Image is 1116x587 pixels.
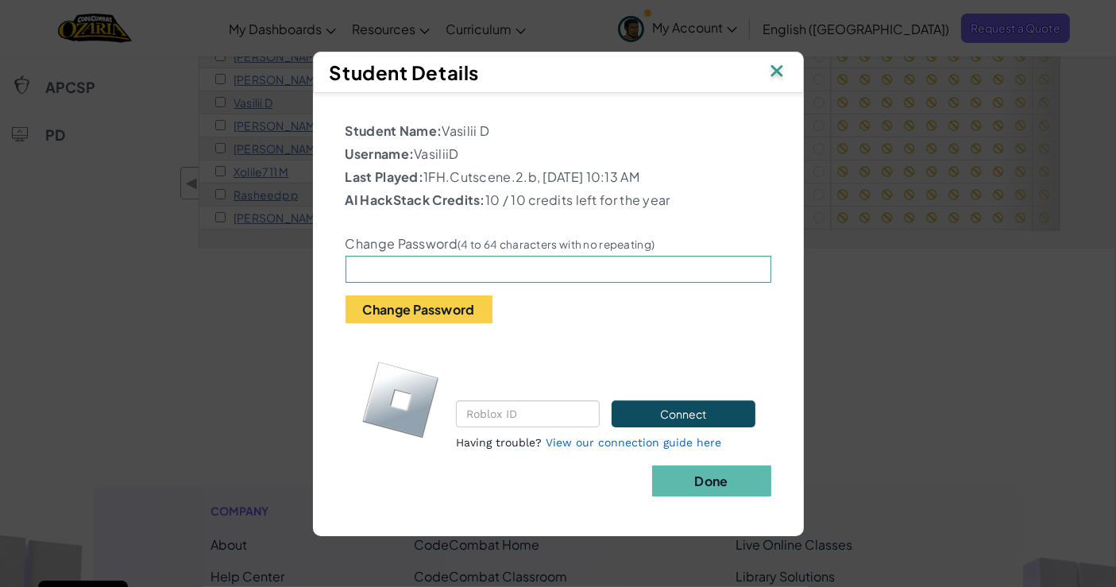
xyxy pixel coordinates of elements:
p: 1FH.Cutscene.2.b, [DATE] 10:13 AM [346,168,771,187]
b: Student Name: [346,122,442,139]
img: IconClose.svg [767,60,787,84]
span: Student Details [330,60,479,84]
b: AI HackStack Credits: [346,191,485,208]
p: VasiliiD [346,145,771,164]
b: Last Played: [346,168,424,185]
b: Username: [346,145,415,162]
p: 10 / 10 credits left for the year [346,191,771,210]
p: Vasilii D [346,122,771,141]
small: (4 to 64 characters with no repeating) [458,238,655,251]
label: Change Password [346,236,655,252]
